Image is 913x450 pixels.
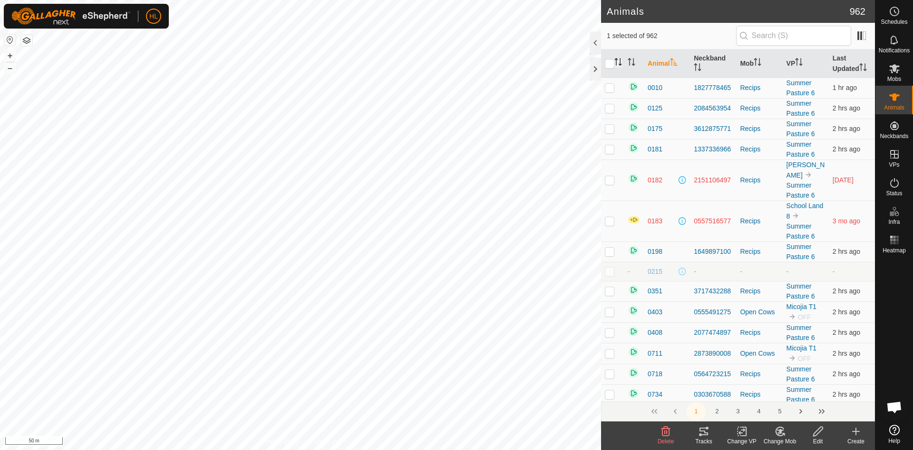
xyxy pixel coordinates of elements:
a: [PERSON_NAME] [787,161,825,179]
button: + [4,50,16,61]
span: 9 Oct 2025, 10:07 am [833,104,860,112]
img: to [788,313,796,320]
div: Recips [740,247,778,257]
div: 2151106497 [694,175,732,185]
span: 0181 [648,144,662,154]
div: Open Cows [740,307,778,317]
a: Summer Pasture 6 [787,140,815,158]
span: Help [888,438,900,444]
span: 9 Oct 2025, 9:58 am [833,145,860,153]
span: 962 [850,4,865,19]
span: - [628,268,630,275]
span: Status [886,190,902,196]
app-display-virtual-paddock-transition: - [787,268,789,275]
span: Schedules [881,19,907,25]
div: Recips [740,390,778,400]
div: 0564723215 [694,369,732,379]
span: 9 Oct 2025, 10:08 am [833,390,860,398]
button: 2 [708,402,727,421]
div: Change Mob [761,437,799,446]
button: – [4,62,16,74]
span: OFF [798,355,811,362]
a: School Land 8 [787,202,824,220]
span: 1 selected of 962 [607,31,736,41]
span: 0734 [648,390,662,400]
span: - [833,268,835,275]
span: 20 Sept 2025, 6:07 pm [833,176,854,184]
span: 9 Oct 2025, 9:58 am [833,370,860,378]
a: Summer Pasture 6 [787,222,815,240]
img: returning on [628,122,639,133]
div: Recips [740,175,778,185]
div: Recips [740,369,778,379]
span: 9 Oct 2025, 9:58 am [833,287,860,295]
span: 0198 [648,247,662,257]
img: returning on [628,346,639,358]
button: 5 [770,402,789,421]
span: 0183 [648,216,662,226]
a: Help [875,421,913,448]
button: 1 [687,402,706,421]
a: Summer Pasture 6 [787,100,815,117]
th: Animal [644,50,690,78]
th: Mob [736,50,782,78]
div: Create [837,437,875,446]
p-sorticon: Activate to sort [614,60,622,67]
div: - [740,267,778,277]
span: 9 Oct 2025, 9:56 am [833,125,860,132]
img: returning on [628,245,639,256]
button: 3 [728,402,748,421]
div: Recips [740,124,778,134]
img: returning on [628,305,639,316]
span: 9 Oct 2025, 10:20 am [833,84,857,91]
div: Recips [740,286,778,296]
input: Search (S) [736,26,851,46]
div: Recips [740,328,778,338]
img: In Progress [628,216,640,224]
span: Mobs [887,76,901,82]
div: Change VP [723,437,761,446]
div: Recips [740,144,778,154]
span: 0718 [648,369,662,379]
span: 0125 [648,103,662,113]
th: Last Updated [829,50,875,78]
a: Summer Pasture 6 [787,243,815,260]
img: returning on [628,367,639,379]
span: 9 Oct 2025, 9:27 am [833,248,860,255]
div: Edit [799,437,837,446]
a: Micojia T1 [787,344,817,352]
div: 0555491275 [694,307,732,317]
span: HL [149,11,158,21]
span: 0408 [648,328,662,338]
span: 0351 [648,286,662,296]
th: Neckband [690,50,736,78]
div: 2077474897 [694,328,732,338]
div: Recips [740,83,778,93]
span: Animals [884,105,904,110]
span: Neckbands [880,133,908,139]
p-sorticon: Activate to sort [628,60,635,67]
button: Reset Map [4,34,16,46]
div: 1649897100 [694,247,732,257]
span: Infra [888,219,900,225]
a: Contact Us [310,438,338,446]
a: Summer Pasture 6 [787,324,815,341]
div: Open chat [880,393,909,421]
span: 0010 [648,83,662,93]
img: returning on [628,326,639,337]
button: 4 [749,402,768,421]
div: Tracks [685,437,723,446]
button: Last Page [812,402,831,421]
img: returning on [628,81,639,92]
th: VP [783,50,829,78]
span: 9 Oct 2025, 10:14 am [833,350,860,357]
span: OFF [798,313,811,321]
div: 3717432288 [694,286,732,296]
div: - [694,267,732,277]
p-sorticon: Activate to sort [795,60,803,67]
p-sorticon: Activate to sort [670,60,678,67]
div: Recips [740,216,778,226]
img: returning on [628,101,639,113]
span: 18 June 2025, 2:08 pm [833,217,860,225]
img: returning on [628,142,639,154]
